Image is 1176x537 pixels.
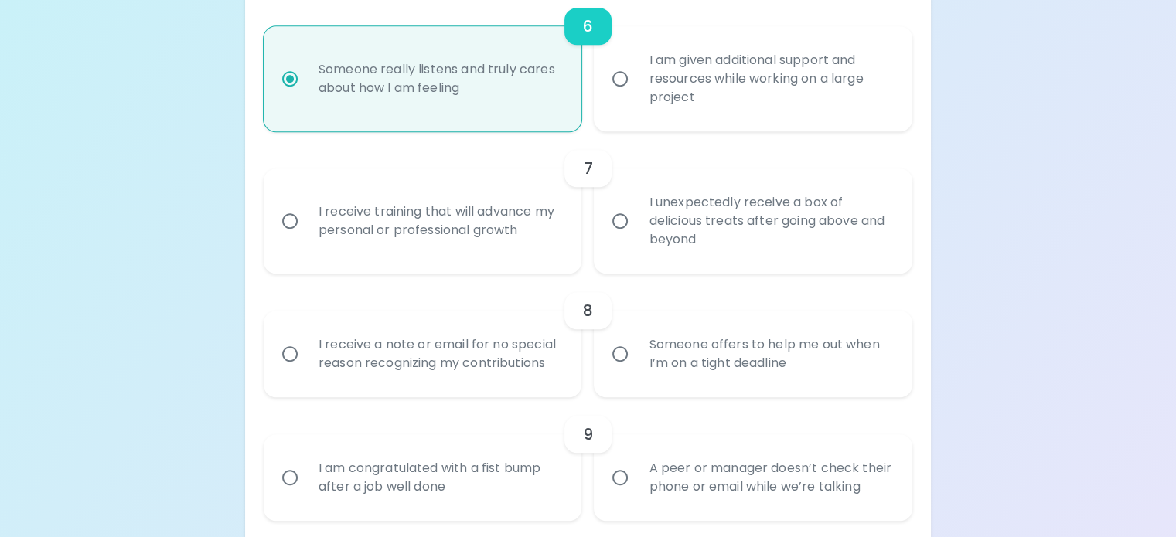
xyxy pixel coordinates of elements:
div: I am congratulated with a fist bump after a job well done [306,440,574,515]
div: I receive a note or email for no special reason recognizing my contributions [306,317,574,391]
h6: 9 [583,422,593,447]
div: I unexpectedly receive a box of delicious treats after going above and beyond [636,175,904,267]
div: Someone offers to help me out when I’m on a tight deadline [636,317,904,391]
h6: 7 [583,156,592,181]
div: choice-group-check [264,131,912,274]
div: I am given additional support and resources while working on a large project [636,32,904,125]
h6: 8 [583,298,593,323]
div: I receive training that will advance my personal or professional growth [306,184,574,258]
div: choice-group-check [264,274,912,397]
h6: 6 [583,14,593,39]
div: Someone really listens and truly cares about how I am feeling [306,42,574,116]
div: choice-group-check [264,397,912,521]
div: A peer or manager doesn’t check their phone or email while we’re talking [636,440,904,515]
